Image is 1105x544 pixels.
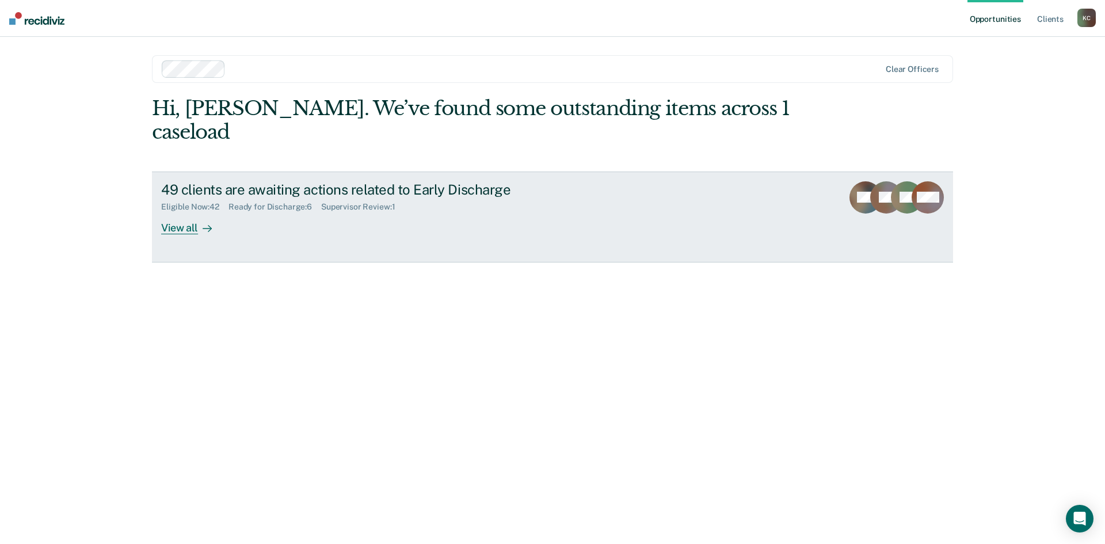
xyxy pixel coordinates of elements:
div: Eligible Now : 42 [161,202,228,212]
div: View all [161,212,226,234]
div: Supervisor Review : 1 [321,202,404,212]
div: Open Intercom Messenger [1066,505,1093,532]
div: K C [1077,9,1096,27]
div: Clear officers [886,64,939,74]
button: KC [1077,9,1096,27]
div: Ready for Discharge : 6 [228,202,321,212]
img: Recidiviz [9,12,64,25]
div: 49 clients are awaiting actions related to Early Discharge [161,181,565,198]
a: 49 clients are awaiting actions related to Early DischargeEligible Now:42Ready for Discharge:6Sup... [152,172,953,263]
div: Hi, [PERSON_NAME]. We’ve found some outstanding items across 1 caseload [152,97,793,144]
